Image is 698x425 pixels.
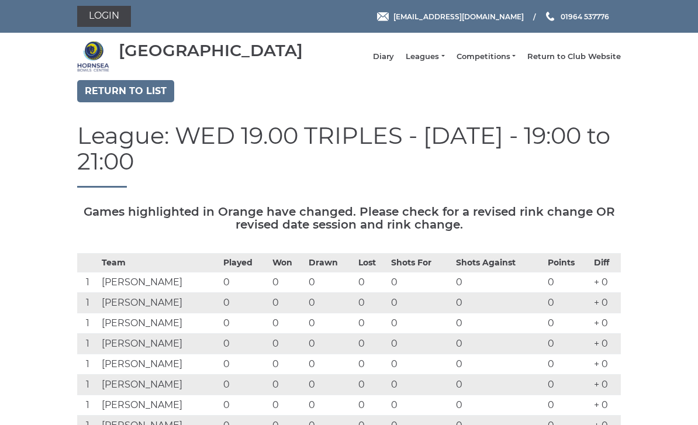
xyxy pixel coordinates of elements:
td: 0 [220,395,269,416]
td: 0 [453,334,545,354]
img: Phone us [546,12,554,21]
td: 1 [77,375,99,395]
td: 0 [269,334,306,354]
th: Shots For [388,254,453,272]
td: 0 [388,395,453,416]
td: 0 [306,354,355,375]
th: Shots Against [453,254,545,272]
td: + 0 [591,354,621,375]
td: + 0 [591,293,621,313]
td: [PERSON_NAME] [99,354,220,375]
span: [EMAIL_ADDRESS][DOMAIN_NAME] [393,12,524,20]
td: 0 [453,272,545,293]
td: 0 [388,354,453,375]
td: 0 [545,313,591,334]
td: 0 [220,313,269,334]
a: Return to Club Website [527,51,621,62]
td: 0 [388,375,453,395]
td: 0 [545,293,591,313]
td: [PERSON_NAME] [99,375,220,395]
td: 1 [77,313,99,334]
td: 0 [388,313,453,334]
td: 0 [220,334,269,354]
td: 0 [269,354,306,375]
th: Lost [355,254,388,272]
img: Email [377,12,389,21]
h5: Games highlighted in Orange have changed. Please check for a revised rink change OR revised date ... [77,205,621,231]
td: [PERSON_NAME] [99,313,220,334]
td: 0 [453,313,545,334]
td: 0 [306,313,355,334]
div: [GEOGRAPHIC_DATA] [119,42,303,60]
td: 0 [269,272,306,293]
th: Drawn [306,254,355,272]
td: + 0 [591,375,621,395]
td: 0 [545,375,591,395]
th: Points [545,254,591,272]
th: Team [99,254,220,272]
a: Return to list [77,80,174,102]
td: 0 [306,375,355,395]
td: [PERSON_NAME] [99,293,220,313]
th: Diff [591,254,621,272]
td: 1 [77,293,99,313]
td: 0 [545,334,591,354]
td: 0 [388,334,453,354]
a: Login [77,6,131,27]
td: 0 [355,313,388,334]
img: Hornsea Bowls Centre [77,40,109,72]
td: 1 [77,272,99,293]
td: 0 [220,293,269,313]
td: 0 [269,293,306,313]
td: [PERSON_NAME] [99,334,220,354]
td: 0 [453,293,545,313]
a: Leagues [406,51,444,62]
a: Phone us 01964 537776 [544,11,609,22]
span: 01964 537776 [561,12,609,20]
td: 0 [545,354,591,375]
td: 0 [306,395,355,416]
td: + 0 [591,313,621,334]
td: 1 [77,395,99,416]
td: 0 [306,293,355,313]
a: Email [EMAIL_ADDRESS][DOMAIN_NAME] [377,11,524,22]
td: 0 [355,334,388,354]
td: 0 [355,395,388,416]
th: Played [220,254,269,272]
td: [PERSON_NAME] [99,272,220,293]
td: + 0 [591,334,621,354]
td: 1 [77,334,99,354]
td: 0 [388,293,453,313]
td: 0 [355,354,388,375]
td: 0 [306,272,355,293]
td: 0 [220,354,269,375]
td: 0 [453,354,545,375]
td: 0 [355,293,388,313]
a: Diary [373,51,394,62]
td: 0 [306,334,355,354]
td: + 0 [591,395,621,416]
td: 0 [355,272,388,293]
td: 1 [77,354,99,375]
a: Competitions [457,51,516,62]
td: + 0 [591,272,621,293]
td: 0 [388,272,453,293]
td: 0 [355,375,388,395]
h1: League: WED 19.00 TRIPLES - [DATE] - 19:00 to 21:00 [77,123,621,188]
td: 0 [545,272,591,293]
td: 0 [220,272,269,293]
td: 0 [220,375,269,395]
td: 0 [269,395,306,416]
td: 0 [545,395,591,416]
td: 0 [453,375,545,395]
td: 0 [269,313,306,334]
td: 0 [453,395,545,416]
td: 0 [269,375,306,395]
th: Won [269,254,306,272]
td: [PERSON_NAME] [99,395,220,416]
